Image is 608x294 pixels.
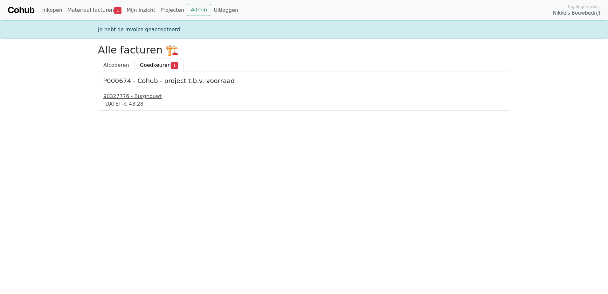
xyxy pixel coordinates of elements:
[568,3,600,10] span: Ingelogd onder:
[65,4,124,17] a: Materiaal facturen1
[140,62,171,68] span: Goedkeuren
[98,44,510,56] h2: Alle facturen 🏗️
[103,100,505,108] div: [DATE] -
[211,4,241,17] a: Uitloggen
[135,59,183,72] a: Goedkeuren1
[158,4,187,17] a: Projecten
[553,10,600,17] span: Nikkels Bouwbedrijf
[171,62,178,69] span: 1
[98,59,135,72] a: Afcoderen
[103,62,129,68] span: Afcoderen
[103,93,505,100] div: 90327776 - Burghouwt
[39,4,65,17] a: Inkopen
[114,7,121,14] span: 1
[124,4,158,17] a: Mijn inzicht
[8,3,34,18] a: Cohub
[103,93,505,108] a: 90327776 - Burghouwt[DATE] -€ 43,28
[94,26,514,33] div: Je hebt de invoice geaccepteerd
[124,101,143,107] span: € 43,28
[187,4,211,16] a: Admin
[103,77,505,85] h5: P000674 - Cohub - project t.b.v. voorraad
